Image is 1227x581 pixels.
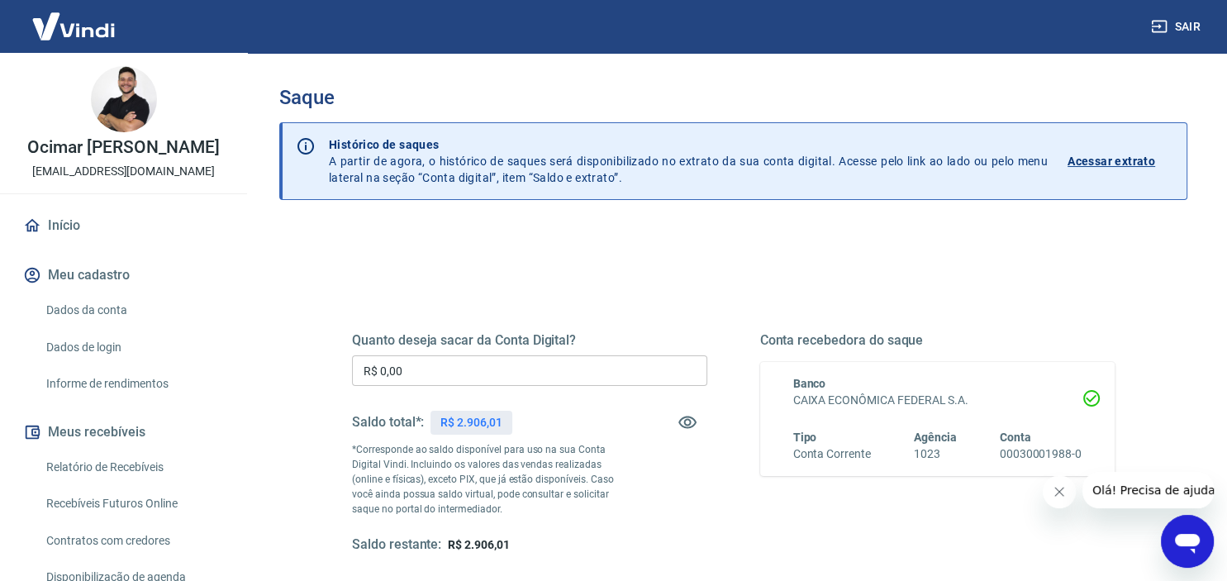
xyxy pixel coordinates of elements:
a: Relatório de Recebíveis [40,450,227,484]
span: Olá! Precisa de ajuda? [10,12,139,25]
a: Acessar extrato [1068,136,1173,186]
p: Histórico de saques [329,136,1048,153]
span: Tipo [793,431,817,444]
a: Início [20,207,227,244]
h5: Saldo total*: [352,414,424,431]
p: *Corresponde ao saldo disponível para uso na sua Conta Digital Vindi. Incluindo os valores das ve... [352,442,618,517]
iframe: Botão para abrir a janela de mensagens [1161,515,1214,568]
h5: Saldo restante: [352,536,441,554]
iframe: Mensagem da empresa [1082,472,1214,508]
span: R$ 2.906,01 [448,538,509,551]
h6: CAIXA ECONÔMICA FEDERAL S.A. [793,392,1082,409]
h6: Conta Corrente [793,445,871,463]
iframe: Fechar mensagem [1043,475,1076,508]
a: Dados de login [40,331,227,364]
a: Dados da conta [40,293,227,327]
span: Agência [914,431,957,444]
button: Sair [1148,12,1207,42]
h6: 00030001988-0 [1000,445,1082,463]
button: Meus recebíveis [20,414,227,450]
h5: Conta recebedora do saque [760,332,1115,349]
img: a2e542bc-1054-4b2e-82fa-4e2c783173f8.jpeg [91,66,157,132]
p: Acessar extrato [1068,153,1155,169]
img: Vindi [20,1,127,51]
a: Contratos com credores [40,524,227,558]
a: Recebíveis Futuros Online [40,487,227,521]
span: Conta [1000,431,1031,444]
a: Informe de rendimentos [40,367,227,401]
h6: 1023 [914,445,957,463]
p: R$ 2.906,01 [440,414,502,431]
h5: Quanto deseja sacar da Conta Digital? [352,332,707,349]
p: Ocimar [PERSON_NAME] [27,139,219,156]
h3: Saque [279,86,1187,109]
span: Banco [793,377,826,390]
p: A partir de agora, o histórico de saques será disponibilizado no extrato da sua conta digital. Ac... [329,136,1048,186]
p: [EMAIL_ADDRESS][DOMAIN_NAME] [32,163,215,180]
button: Meu cadastro [20,257,227,293]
